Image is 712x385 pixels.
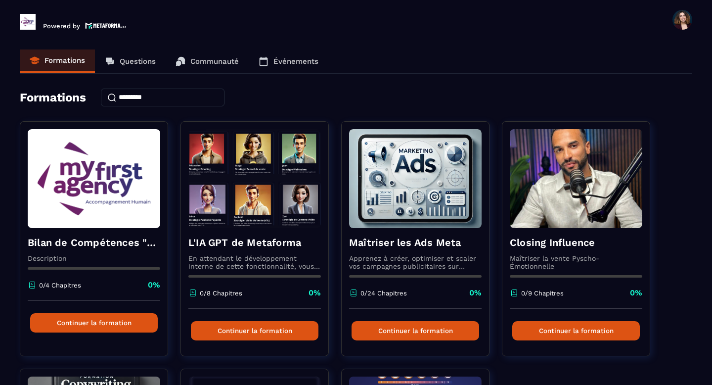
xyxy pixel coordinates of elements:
p: 0% [630,288,642,298]
img: logo-branding [20,14,36,30]
img: formation-background [188,129,321,228]
button: Continuer la formation [30,313,158,333]
img: logo [85,21,127,30]
p: Événements [273,57,318,66]
p: Description [28,254,160,262]
a: formation-backgroundL'IA GPT de MetaformaEn attendant le développement interne de cette fonctionn... [180,121,341,369]
p: En attendant le développement interne de cette fonctionnalité, vous pouvez déjà l’utiliser avec C... [188,254,321,270]
p: Powered by [43,22,80,30]
a: Événements [249,49,328,73]
a: Communauté [166,49,249,73]
a: formation-backgroundClosing InfluenceMaîtriser la vente Pyscho-Émotionnelle0/9 Chapitres0%Continu... [502,121,663,369]
img: formation-background [510,129,642,228]
a: Formations [20,49,95,73]
img: formation-background [28,129,160,228]
a: Questions [95,49,166,73]
button: Continuer la formation [352,321,479,340]
p: 0/9 Chapitres [521,289,564,297]
p: Maîtriser la vente Pyscho-Émotionnelle [510,254,642,270]
button: Continuer la formation [512,321,640,340]
h4: Closing Influence [510,236,642,249]
p: 0% [469,288,482,298]
p: Apprenez à créer, optimiser et scaler vos campagnes publicitaires sur Facebook et Instagram. [349,254,482,270]
h4: Formations [20,91,86,104]
button: Continuer la formation [191,321,318,340]
a: formation-backgroundBilan de Compétences "BOOST My Career"Description0/4 Chapitres0%Continuer la ... [20,121,180,369]
p: Formations [44,56,85,65]
p: 0/4 Chapitres [39,282,81,289]
p: 0% [309,288,321,298]
p: Questions [120,57,156,66]
p: Communauté [190,57,239,66]
h4: L'IA GPT de Metaforma [188,236,321,249]
p: 0% [148,280,160,290]
h4: Maîtriser les Ads Meta [349,236,482,249]
h4: Bilan de Compétences "BOOST My Career" [28,236,160,249]
img: formation-background [349,129,482,228]
a: formation-backgroundMaîtriser les Ads MetaApprenez à créer, optimiser et scaler vos campagnes pub... [341,121,502,369]
p: 0/8 Chapitres [200,289,242,297]
p: 0/24 Chapitres [360,289,407,297]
